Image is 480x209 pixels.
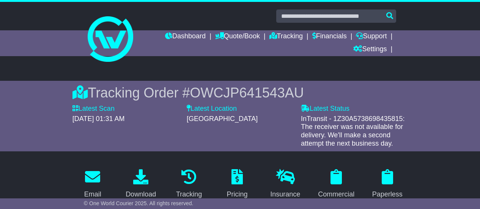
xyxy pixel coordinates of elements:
a: Pricing [222,167,252,202]
div: Email [84,189,101,200]
a: Quote/Book [215,30,260,43]
label: Latest Scan [72,105,115,113]
a: Insurance [265,167,305,202]
div: Tracking [176,189,202,200]
a: Email [79,167,106,202]
a: Download [121,167,161,202]
a: Dashboard [165,30,206,43]
div: Insurance [270,189,300,200]
span: © One World Courier 2025. All rights reserved. [84,200,194,206]
a: Tracking [171,167,207,202]
a: Settings [353,43,387,56]
a: Tracking [269,30,303,43]
label: Latest Status [301,105,349,113]
span: [GEOGRAPHIC_DATA] [187,115,258,123]
span: [DATE] 01:31 AM [72,115,125,123]
span: InTransit - 1Z30A5738698435815: The receiver was not available for delivery. We'll make a second ... [301,115,405,147]
a: Financials [312,30,347,43]
span: OWCJP641543AU [190,85,304,101]
div: Download [126,189,156,200]
div: Tracking Order # [72,85,408,101]
div: Pricing [227,189,247,200]
a: Support [356,30,387,43]
label: Latest Location [187,105,237,113]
